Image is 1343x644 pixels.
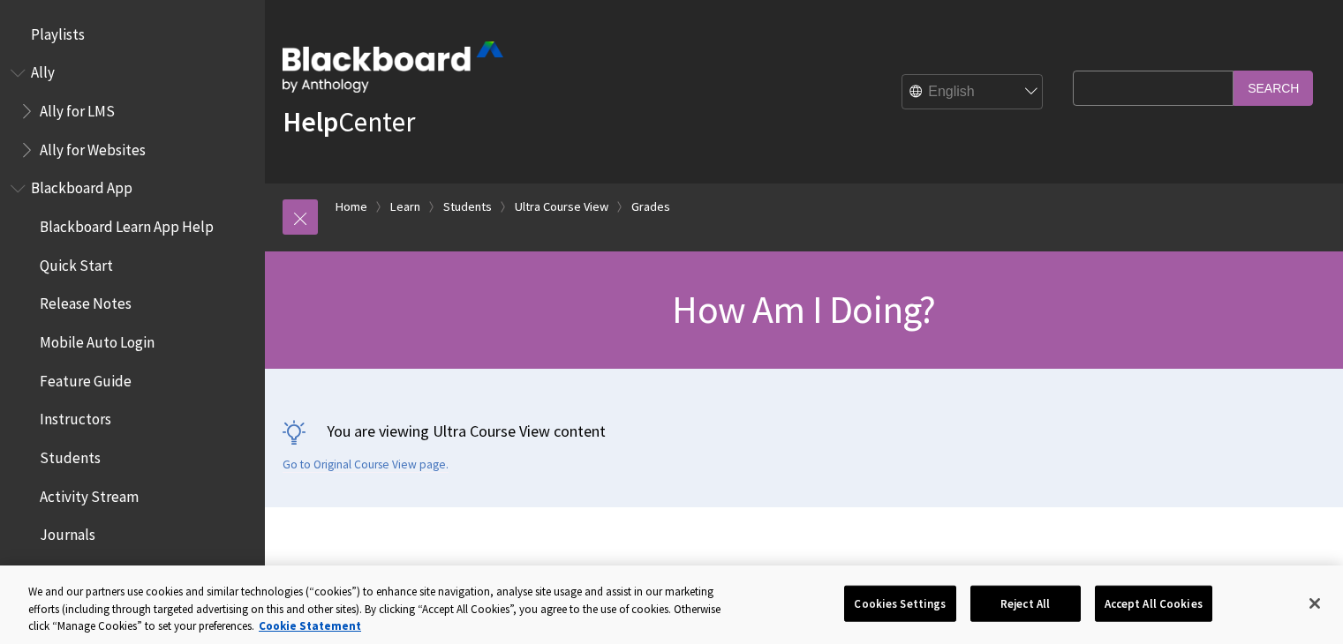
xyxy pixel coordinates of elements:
button: Close [1295,584,1334,623]
span: Playlists [31,19,85,43]
button: Reject All [970,585,1081,622]
nav: Book outline for Playlists [11,19,254,49]
span: Journals [40,520,95,544]
div: We and our partners use cookies and similar technologies (“cookies”) to enhance site navigation, ... [28,583,739,635]
a: Students [443,196,492,218]
img: Blackboard by Anthology [283,41,503,93]
a: Go to Original Course View page. [283,457,449,473]
button: Accept All Cookies [1095,585,1212,622]
a: Grades [631,196,670,218]
span: Blackboard App [31,174,132,198]
span: Activity Stream [40,482,139,505]
span: Ally for LMS [40,96,115,120]
input: Search [1234,71,1313,105]
a: More information about your privacy, opens in a new tab [259,618,361,633]
span: Students [40,443,101,467]
span: How Am I Doing? [672,285,935,333]
span: Instructors [40,405,111,429]
a: Home [336,196,367,218]
button: Cookies Settings [844,585,955,622]
nav: Book outline for Anthology Ally Help [11,58,254,165]
span: Ally for Websites [40,135,146,159]
a: Ultra Course View [515,196,608,218]
select: Site Language Selector [902,75,1044,110]
span: Quick Start [40,251,113,274]
span: Mobile Auto Login [40,327,155,351]
p: You are viewing Ultra Course View content [283,420,1325,442]
span: Blackboard Learn App Help [40,212,214,236]
a: HelpCenter [283,104,415,139]
span: Ally [31,58,55,82]
span: Release Notes [40,289,132,313]
span: Feature Guide [40,366,132,390]
strong: Help [283,104,338,139]
span: Courses and Organizations [40,558,207,582]
a: Learn [390,196,420,218]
